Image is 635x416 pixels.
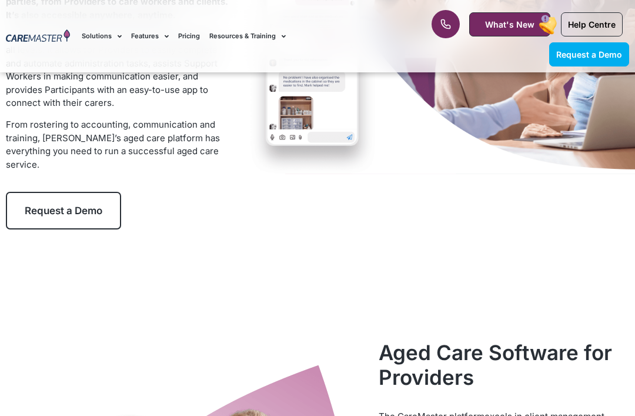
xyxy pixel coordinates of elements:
a: What's New [469,12,550,36]
nav: Menu [82,16,405,56]
img: CareMaster Logo [6,29,70,44]
a: Request a Demo [6,192,121,229]
span: Request a Demo [25,205,102,217]
span: Request a Demo [556,49,622,59]
a: Request a Demo [549,42,629,66]
h2: Aged Care Software for Providers [379,340,629,390]
a: Pricing [178,16,200,56]
a: Help Centre [561,12,623,36]
span: Help Centre [568,19,616,29]
span: From rostering to accounting, communication and training, [PERSON_NAME]’s aged care platform has ... [6,119,220,170]
span: What's New [485,19,534,29]
a: Features [131,16,169,56]
a: Solutions [82,16,122,56]
a: Resources & Training [209,16,286,56]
